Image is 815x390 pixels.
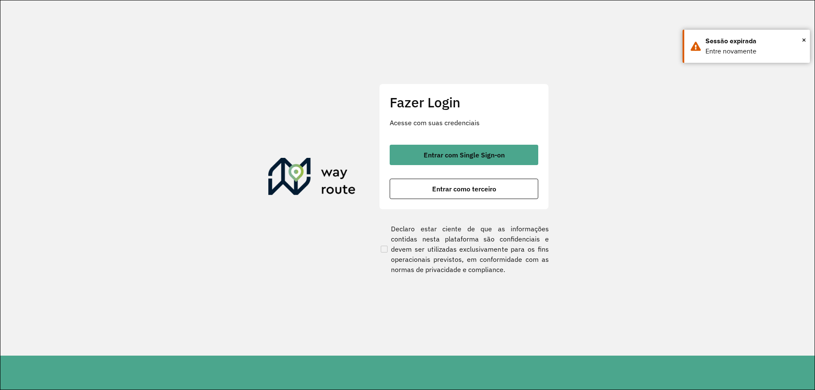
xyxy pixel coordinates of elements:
h2: Fazer Login [390,94,538,110]
button: button [390,179,538,199]
p: Acesse com suas credenciais [390,118,538,128]
span: × [802,34,806,46]
button: Close [802,34,806,46]
div: Sessão expirada [705,36,804,46]
img: Roteirizador AmbevTech [268,158,356,199]
div: Entre novamente [705,46,804,56]
label: Declaro estar ciente de que as informações contidas nesta plataforma são confidenciais e devem se... [379,224,549,275]
span: Entrar como terceiro [432,185,496,192]
button: button [390,145,538,165]
span: Entrar com Single Sign-on [424,152,505,158]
